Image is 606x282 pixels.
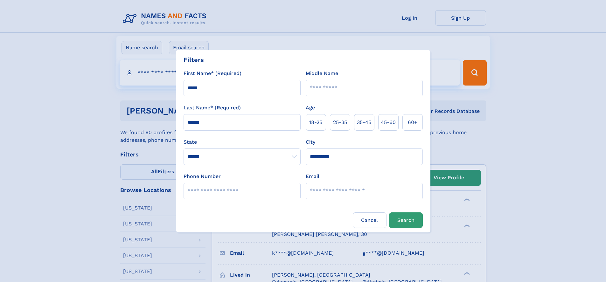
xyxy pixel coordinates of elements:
label: Cancel [353,212,387,228]
label: Email [306,173,319,180]
label: City [306,138,315,146]
span: 60+ [408,119,417,126]
label: Phone Number [184,173,221,180]
label: First Name* (Required) [184,70,241,77]
span: 18‑25 [309,119,322,126]
label: Age [306,104,315,112]
span: 25‑35 [333,119,347,126]
div: Filters [184,55,204,65]
span: 45‑60 [381,119,396,126]
label: Middle Name [306,70,338,77]
label: Last Name* (Required) [184,104,241,112]
button: Search [389,212,423,228]
span: 35‑45 [357,119,371,126]
label: State [184,138,301,146]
